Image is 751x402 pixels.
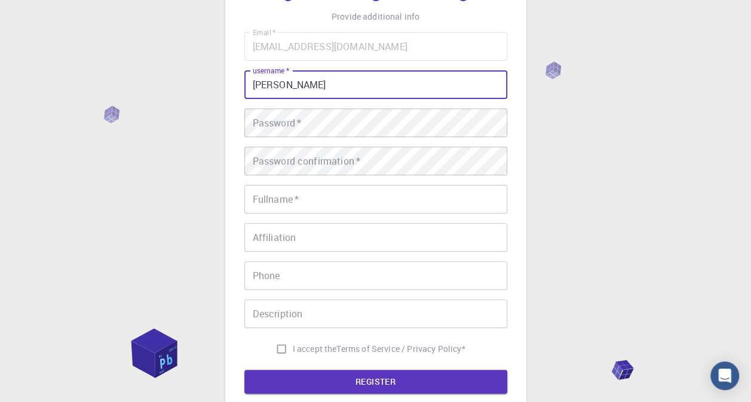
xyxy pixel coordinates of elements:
label: Email [253,27,275,38]
p: Terms of Service / Privacy Policy * [336,343,465,355]
div: Open Intercom Messenger [710,361,739,390]
button: REGISTER [244,370,507,394]
label: username [253,66,289,76]
p: Provide additional info [332,11,419,23]
a: Terms of Service / Privacy Policy* [336,343,465,355]
span: I accept the [293,343,337,355]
